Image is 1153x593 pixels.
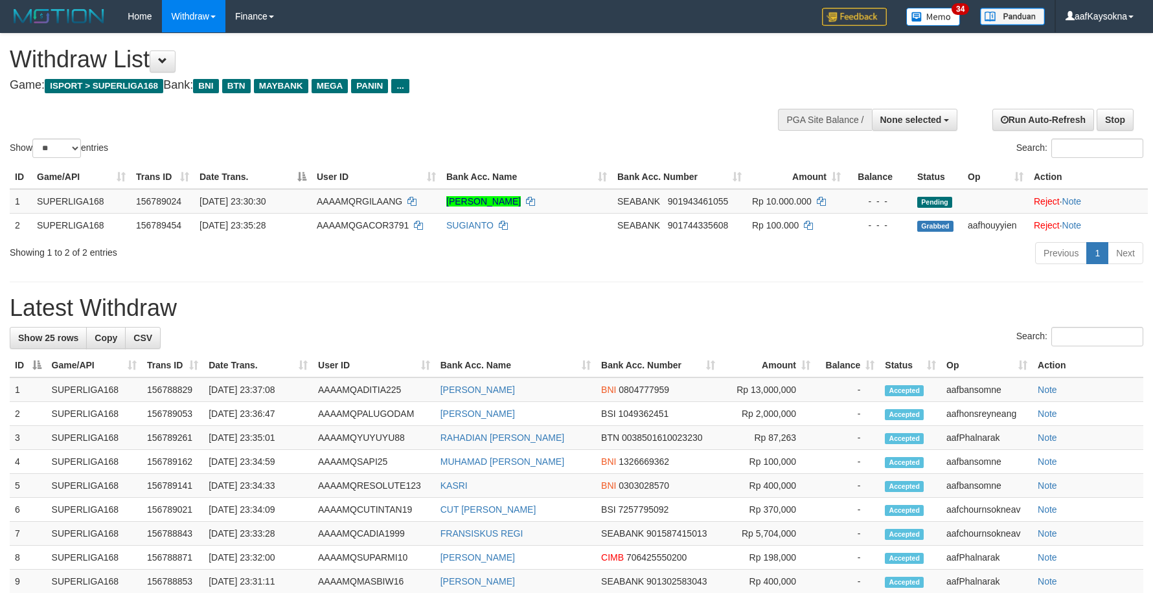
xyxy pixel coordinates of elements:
td: - [816,522,880,546]
td: · [1029,189,1148,214]
a: Note [1038,385,1057,395]
td: - [816,474,880,498]
td: - [816,498,880,522]
td: Rp 13,000,000 [720,377,816,402]
td: SUPERLIGA168 [47,402,142,426]
td: SUPERLIGA168 [47,474,142,498]
a: [PERSON_NAME] [440,576,515,587]
td: - [816,546,880,570]
td: Rp 100,000 [720,450,816,474]
a: [PERSON_NAME] [446,196,521,207]
a: KASRI [440,480,468,491]
td: AAAAMQCADIA1999 [313,522,435,546]
span: Accepted [885,553,924,564]
a: Note [1038,552,1057,563]
td: AAAAMQSUPARMI10 [313,546,435,570]
span: Copy 901587415013 to clipboard [646,528,707,539]
span: Rp 10.000.000 [752,196,812,207]
span: Accepted [885,505,924,516]
td: - [816,402,880,426]
th: Amount: activate to sort column ascending [720,353,816,377]
a: Note [1038,528,1057,539]
th: Amount: activate to sort column ascending [747,165,846,189]
a: Note [1038,504,1057,515]
a: Next [1108,242,1143,264]
span: Copy 0303028570 to clipboard [619,480,669,491]
th: Bank Acc. Number: activate to sort column ascending [612,165,747,189]
span: None selected [880,115,942,125]
a: MUHAMAD [PERSON_NAME] [440,456,564,467]
span: CIMB [601,552,624,563]
span: 156789454 [136,220,181,230]
td: · [1029,213,1148,237]
td: [DATE] 23:37:08 [203,377,313,402]
th: Op: activate to sort column ascending [941,353,1033,377]
td: 6 [10,498,47,522]
th: ID: activate to sort column descending [10,353,47,377]
a: Note [1038,432,1057,443]
th: Balance [846,165,912,189]
a: CSV [125,327,161,349]
span: BSI [601,504,616,515]
span: BNI [193,79,218,93]
img: Feedback.jpg [822,8,887,26]
td: 156788829 [142,377,203,402]
span: BNI [601,456,616,467]
button: None selected [872,109,958,131]
td: 156789053 [142,402,203,426]
td: 1 [10,377,47,402]
a: RAHADIAN [PERSON_NAME] [440,432,564,443]
td: aafbansomne [941,474,1033,498]
th: ID [10,165,32,189]
td: Rp 198,000 [720,546,816,570]
td: 3 [10,426,47,450]
span: Pending [917,197,952,208]
td: - [816,450,880,474]
td: aafPhalnarak [941,426,1033,450]
span: Copy 0038501610023230 to clipboard [622,432,703,443]
th: User ID: activate to sort column ascending [313,353,435,377]
img: Button%20Memo.svg [906,8,961,26]
td: 156789141 [142,474,203,498]
td: aafPhalnarak [941,546,1033,570]
td: aafbansomne [941,377,1033,402]
span: SEABANK [601,528,644,539]
span: Accepted [885,529,924,540]
img: MOTION_logo.png [10,6,108,26]
td: 4 [10,450,47,474]
span: SEABANK [617,196,660,207]
td: 8 [10,546,47,570]
td: 2 [10,402,47,426]
span: BTN [222,79,251,93]
td: SUPERLIGA168 [32,213,131,237]
span: Accepted [885,481,924,492]
td: AAAAMQCUTINTAN19 [313,498,435,522]
span: Copy [95,333,117,343]
td: 156789162 [142,450,203,474]
span: 34 [952,3,969,15]
span: Copy 7257795092 to clipboard [619,504,669,515]
span: Copy 901302583043 to clipboard [646,576,707,587]
th: Op: activate to sort column ascending [963,165,1029,189]
a: CUT [PERSON_NAME] [440,504,536,515]
a: Run Auto-Refresh [992,109,1094,131]
span: Accepted [885,385,924,396]
span: SEABANK [601,576,644,587]
a: Note [1038,480,1057,491]
td: SUPERLIGA168 [47,450,142,474]
td: 2 [10,213,32,237]
span: MAYBANK [254,79,308,93]
td: AAAAMQYUYUYU88 [313,426,435,450]
a: Note [1062,220,1082,230]
td: AAAAMQPALUGODAM [313,402,435,426]
span: Accepted [885,457,924,468]
span: ISPORT > SUPERLIGA168 [45,79,163,93]
th: Action [1029,165,1148,189]
label: Show entries [10,139,108,158]
span: BNI [601,385,616,395]
th: Game/API: activate to sort column ascending [32,165,131,189]
span: AAAAMQRGILAANG [317,196,402,207]
span: ... [391,79,409,93]
span: Copy 0804777959 to clipboard [619,385,669,395]
div: - - - [851,219,907,232]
